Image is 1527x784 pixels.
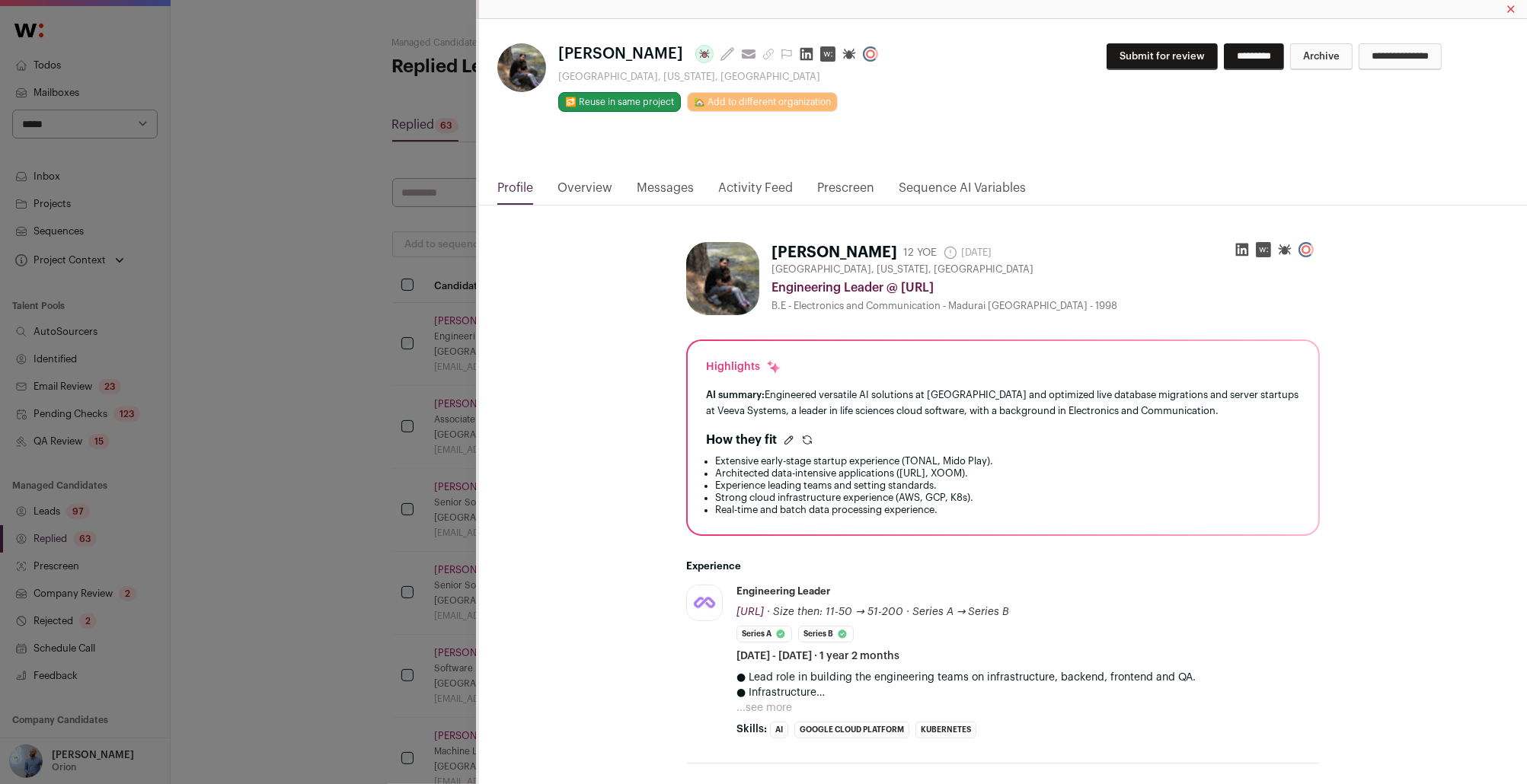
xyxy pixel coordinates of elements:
a: Sequence AI Variables [899,179,1026,205]
span: AI summary: [706,390,765,400]
li: AI [770,722,788,738]
div: B.E - Electronics and Communication - Madurai [GEOGRAPHIC_DATA] - 1998 [771,300,1320,312]
div: Engineering Leader @ [URL] [771,279,1320,297]
h2: How they fit [706,431,777,449]
span: · Size then: 11-50 → 51-200 [767,607,903,617]
li: Extensive early-stage startup experience (TONAL, Mido Play). [715,455,1300,467]
li: Strong cloud infrastructure experience (AWS, GCP, K8s). [715,492,1300,504]
li: Google Cloud Platform [794,722,909,738]
span: [URL] [736,607,764,617]
button: 🔂 Reuse in same project [558,92,681,112]
a: Profile [497,179,533,205]
div: 12 YOE [903,245,937,260]
a: 🏡 Add to different organization [687,92,838,112]
button: ...see more [736,700,792,715]
a: Prescreen [817,179,874,205]
div: Engineering Leader [736,585,830,598]
span: · [906,604,909,620]
p: ● Lead role in building the engineering teams on infrastructure, backend, frontend and QA. [736,670,1320,685]
img: d8b4ec6f91bc63e9699ef973fcf7cb073761c513342136a2068caa3bd83e2c6d [497,43,546,92]
li: Series B [798,626,854,642]
button: Submit for review [1107,43,1218,70]
li: Real-time and batch data processing experience. [715,504,1300,516]
span: [DATE] [943,245,992,260]
span: [PERSON_NAME] [558,43,683,65]
span: [DATE] - [DATE] · 1 year 2 months [736,649,899,664]
div: [GEOGRAPHIC_DATA], [US_STATE], [GEOGRAPHIC_DATA] [558,71,884,83]
h2: Experience [686,560,1320,572]
p: ● Infrastructure - Architectured to support new / existing customers, multitenancy support, multi... [736,685,1320,700]
a: Activity Feed [718,179,793,205]
li: Kubernetes [915,722,976,738]
img: 24ef5473b8ff9e8a0273a403e6d74002b75c422ecdfd1c50023c84cc5beb1de6.jpg [687,585,722,620]
span: Series A → Series B [912,607,1010,617]
button: Archive [1290,43,1353,70]
div: Highlights [706,359,781,374]
a: Messages [637,179,694,205]
li: Experience leading teams and setting standards. [715,480,1300,492]
h1: [PERSON_NAME] [771,242,897,263]
li: Architected data-intensive applications ([URL], XOOM). [715,467,1300,480]
span: [GEOGRAPHIC_DATA], [US_STATE], [GEOGRAPHIC_DATA] [771,263,1033,276]
div: Engineered versatile AI solutions at [GEOGRAPHIC_DATA] and optimized live database migrations and... [706,387,1300,419]
img: d8b4ec6f91bc63e9699ef973fcf7cb073761c513342136a2068caa3bd83e2c6d [686,242,759,315]
li: Series A [736,626,792,642]
span: Skills: [736,722,767,737]
a: Overview [557,179,612,205]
